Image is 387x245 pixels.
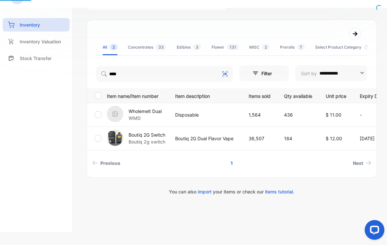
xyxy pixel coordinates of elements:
button: Sort by [295,65,367,81]
a: Previous page [90,157,123,169]
p: Inventory [20,21,40,28]
ul: Pagination [87,157,377,169]
span: $ 11.00 [326,112,341,118]
span: 131 [227,44,239,50]
p: Sort by [301,70,317,77]
span: 33 [156,44,166,50]
p: Disposable [175,111,235,118]
div: All [103,44,117,50]
a: Inventory Valuation [3,35,70,48]
span: 2 [262,44,270,50]
p: Boutiq 2G Switch [129,131,165,138]
a: Page 1 is your current page [223,157,241,169]
p: You can also your items or check our [87,188,377,195]
div: Select Product Category [315,44,377,50]
p: Item name/Item number [107,91,167,100]
span: $ 12.00 [326,136,342,141]
a: Next page [350,157,374,169]
a: Stock Transfer [3,52,70,65]
span: Previous [100,160,120,167]
p: - [360,111,385,118]
span: items tutorial. [265,189,294,194]
p: Item description [175,91,235,100]
p: Inventory Valuation [20,38,61,45]
p: Stock Transfer [20,55,51,62]
div: Edibles [177,44,201,50]
a: Inventory [3,18,70,32]
div: Flower [212,44,239,50]
p: Qty available [284,91,312,100]
p: WMD [129,115,162,122]
p: 36,507 [249,135,271,142]
div: Prerolls [280,44,305,50]
p: 184 [284,135,312,142]
p: 436 [284,111,312,118]
img: item [107,129,123,146]
p: [DATE] [360,135,385,142]
span: 7 [297,44,305,50]
p: Boutiq 2G Dual Flavor Vape [175,135,235,142]
span: 3 [193,44,201,50]
p: Expiry Date [360,91,385,100]
span: Next [353,160,363,167]
p: Boutiq 2g switch [129,138,165,145]
div: Concentrates [128,44,166,50]
img: item [107,106,123,122]
span: import [198,189,212,194]
p: Items sold [249,91,271,100]
span: 100 [364,44,377,50]
p: 1,564 [249,111,271,118]
iframe: LiveChat chat widget [359,217,387,245]
div: MISC [249,44,270,50]
p: Unit price [326,91,346,100]
span: 2 [110,44,117,50]
p: Wholemelt Dual [129,108,162,115]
